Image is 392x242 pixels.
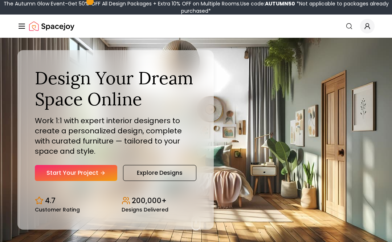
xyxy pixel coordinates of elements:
[35,116,196,156] p: Work 1:1 with expert interior designers to create a personalized design, complete with curated fu...
[29,19,74,33] a: Spacejoy
[35,207,80,212] small: Customer Rating
[132,195,167,206] p: 200,000+
[123,165,196,181] a: Explore Designs
[45,195,56,206] p: 4.7
[35,68,196,109] h1: Design Your Dream Space Online
[35,165,117,181] a: Start Your Project
[17,15,375,38] nav: Global
[35,190,196,212] div: Design stats
[29,19,74,33] img: Spacejoy Logo
[122,207,168,212] small: Designs Delivered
